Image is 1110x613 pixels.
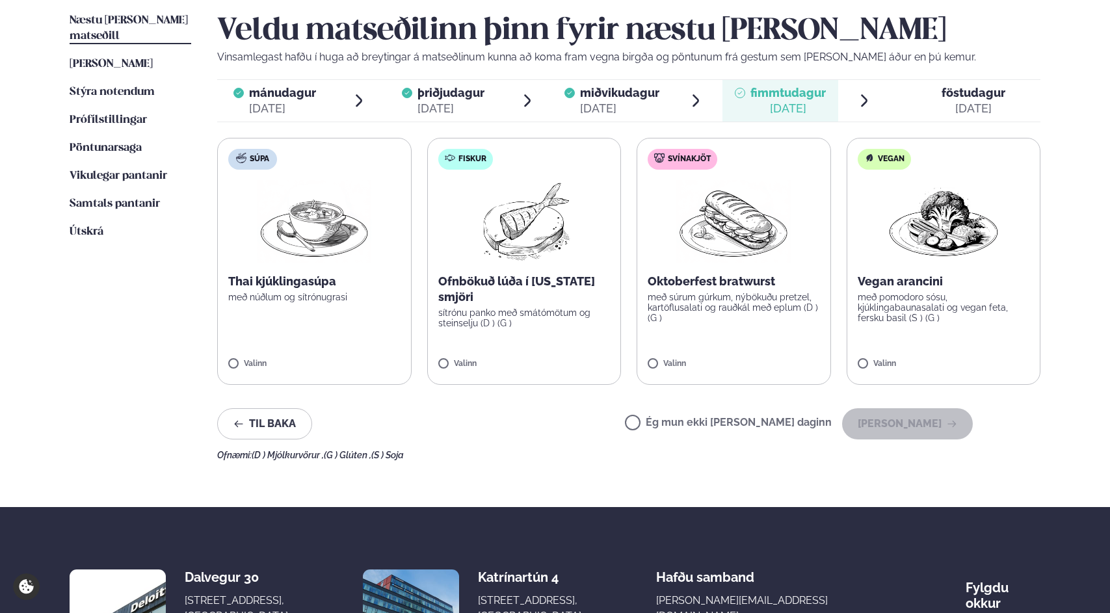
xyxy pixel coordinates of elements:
span: Svínakjöt [668,154,711,164]
span: (G ) Glúten , [324,450,371,460]
img: Panini.png [676,180,791,263]
p: Oktoberfest bratwurst [648,274,820,289]
button: Til baka [217,408,312,439]
span: Vegan [878,154,905,164]
a: Pöntunarsaga [70,140,142,156]
img: Vegan.png [886,180,1001,263]
span: þriðjudagur [417,86,484,99]
p: með núðlum og sítrónugrasi [228,292,401,302]
span: Fiskur [458,154,486,164]
img: fish.svg [445,153,455,163]
a: Stýra notendum [70,85,155,100]
span: Samtals pantanir [70,198,160,209]
span: Hafðu samband [656,559,754,585]
img: Fish.png [466,180,581,263]
span: Prófílstillingar [70,114,147,125]
span: Pöntunarsaga [70,142,142,153]
span: fimmtudagur [750,86,826,99]
img: soup.svg [236,153,246,163]
div: [DATE] [417,101,484,116]
div: Ofnæmi: [217,450,1040,460]
span: föstudagur [942,86,1005,99]
span: miðvikudagur [580,86,659,99]
div: Dalvegur 30 [185,569,288,585]
span: Stýra notendum [70,86,155,98]
a: Prófílstillingar [70,112,147,128]
a: Samtals pantanir [70,196,160,212]
p: Thai kjúklingasúpa [228,274,401,289]
span: Útskrá [70,226,103,237]
p: Vinsamlegast hafðu í huga að breytingar á matseðlinum kunna að koma fram vegna birgða og pöntunum... [217,49,1040,65]
a: Vikulegar pantanir [70,168,167,184]
div: [DATE] [249,101,316,116]
a: Næstu [PERSON_NAME] matseðill [70,13,191,44]
p: með súrum gúrkum, nýbökuðu pretzel, kartöflusalati og rauðkál með eplum (D ) (G ) [648,292,820,323]
a: Útskrá [70,224,103,240]
p: með pomodoro sósu, kjúklingabaunasalati og vegan feta, fersku basil (S ) (G ) [858,292,1030,323]
a: Cookie settings [13,573,40,600]
img: pork.svg [654,153,665,163]
img: Soup.png [257,180,371,263]
div: Fylgdu okkur [966,569,1040,611]
span: Næstu [PERSON_NAME] matseðill [70,15,188,42]
span: (S ) Soja [371,450,404,460]
span: mánudagur [249,86,316,99]
div: [DATE] [750,101,826,116]
div: [DATE] [942,101,1005,116]
div: Katrínartún 4 [478,569,581,585]
p: Vegan arancini [858,274,1030,289]
span: Vikulegar pantanir [70,170,167,181]
span: [PERSON_NAME] [70,59,153,70]
span: (D ) Mjólkurvörur , [252,450,324,460]
div: [DATE] [580,101,659,116]
span: Súpa [250,154,269,164]
p: Ofnbökuð lúða í [US_STATE] smjöri [438,274,611,305]
h2: Veldu matseðilinn þinn fyrir næstu [PERSON_NAME] [217,13,1040,49]
button: [PERSON_NAME] [842,408,973,439]
p: sítrónu panko með smátómötum og steinselju (D ) (G ) [438,307,611,328]
img: Vegan.svg [864,153,875,163]
a: [PERSON_NAME] [70,57,153,72]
